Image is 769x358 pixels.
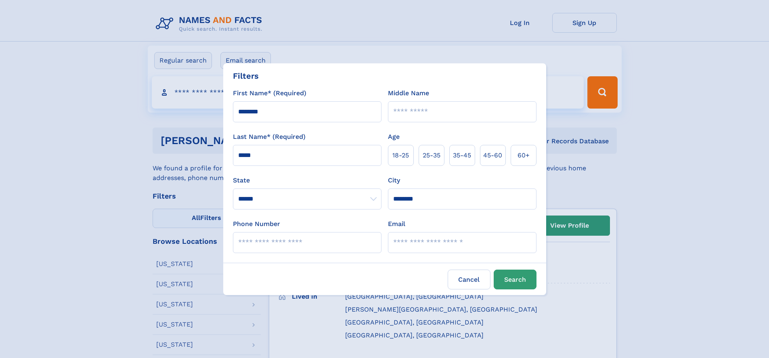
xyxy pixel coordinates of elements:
label: Email [388,219,405,229]
span: 45‑60 [483,151,502,160]
span: 25‑35 [423,151,440,160]
button: Search [494,270,536,289]
label: Cancel [448,270,490,289]
label: First Name* (Required) [233,88,306,98]
label: City [388,176,400,185]
label: Last Name* (Required) [233,132,306,142]
label: Middle Name [388,88,429,98]
span: 35‑45 [453,151,471,160]
label: Phone Number [233,219,280,229]
span: 18‑25 [392,151,409,160]
div: Filters [233,70,259,82]
label: Age [388,132,400,142]
label: State [233,176,381,185]
span: 60+ [518,151,530,160]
